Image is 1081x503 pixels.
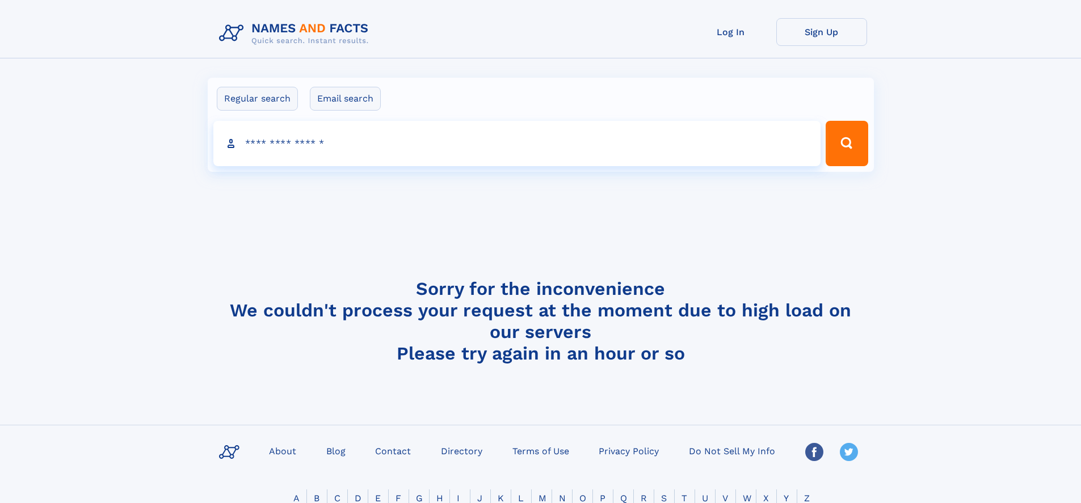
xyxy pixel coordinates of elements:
a: About [264,442,301,459]
label: Email search [310,87,381,111]
a: Contact [371,442,415,459]
input: search input [213,121,821,166]
a: Do Not Sell My Info [684,442,780,459]
button: Search Button [826,121,868,166]
img: Twitter [840,443,858,461]
a: Sign Up [776,18,867,46]
h4: Sorry for the inconvenience We couldn't process your request at the moment due to high load on ou... [214,278,867,364]
label: Regular search [217,87,298,111]
img: Facebook [805,443,823,461]
a: Log In [685,18,776,46]
a: Terms of Use [508,442,574,459]
a: Blog [322,442,350,459]
a: Directory [436,442,487,459]
img: Logo Names and Facts [214,18,378,49]
a: Privacy Policy [594,442,663,459]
